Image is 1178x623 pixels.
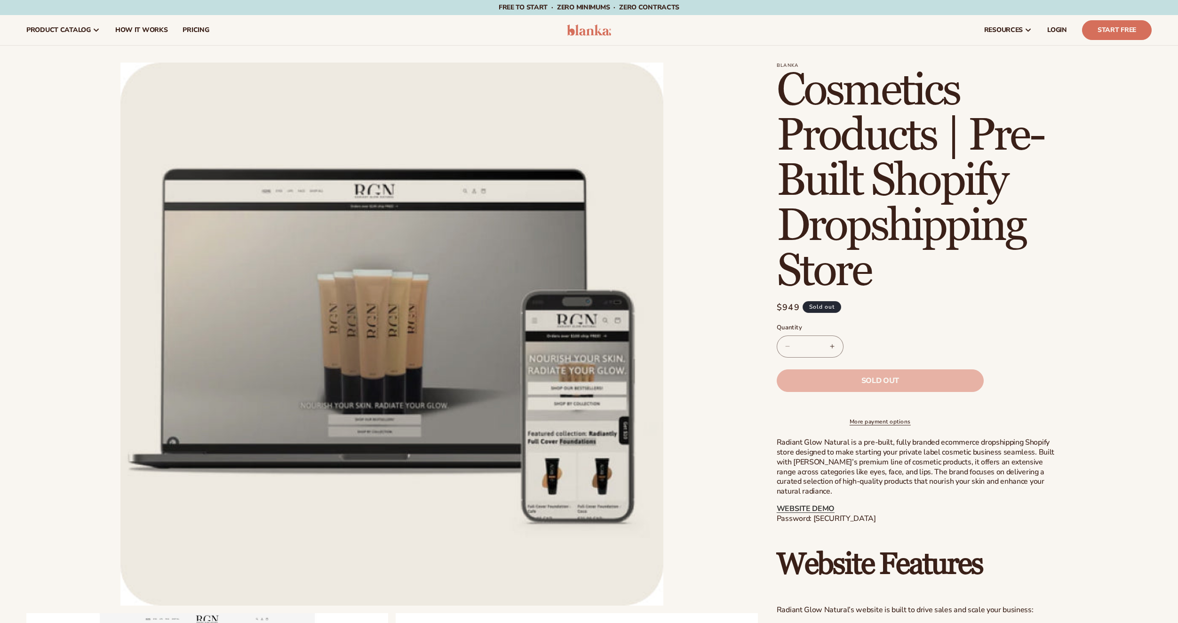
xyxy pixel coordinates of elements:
[1082,20,1152,40] a: Start Free
[777,323,984,333] label: Quantity
[175,15,216,45] a: pricing
[115,26,168,34] span: How It Works
[803,301,841,313] span: Sold out
[777,504,1059,524] p: Password: [SECURITY_DATA]
[777,438,1059,496] p: Radiant Glow Natural is a pre-built, fully branded ecommerce dropshipping Shopify store designed ...
[861,377,899,384] span: Sold out
[777,417,984,426] a: More payment options
[777,68,1059,294] h1: Cosmetics Products | Pre-Built Shopify Dropshipping Store
[777,63,1059,68] p: Blanka
[499,3,679,12] span: Free to start · ZERO minimums · ZERO contracts
[108,15,175,45] a: How It Works
[567,24,612,36] img: logo
[19,15,108,45] a: product catalog
[1040,15,1075,45] a: LOGIN
[183,26,209,34] span: pricing
[1047,26,1067,34] span: LOGIN
[777,301,800,314] span: $949
[977,15,1040,45] a: resources
[777,605,1059,615] p: Radiant Glow Natural’s website is built to drive sales and scale your business:
[777,546,983,583] strong: Website Features
[777,503,835,514] a: WEBSITE DEMO
[984,26,1023,34] span: resources
[777,369,984,392] button: Sold out
[26,26,91,34] span: product catalog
